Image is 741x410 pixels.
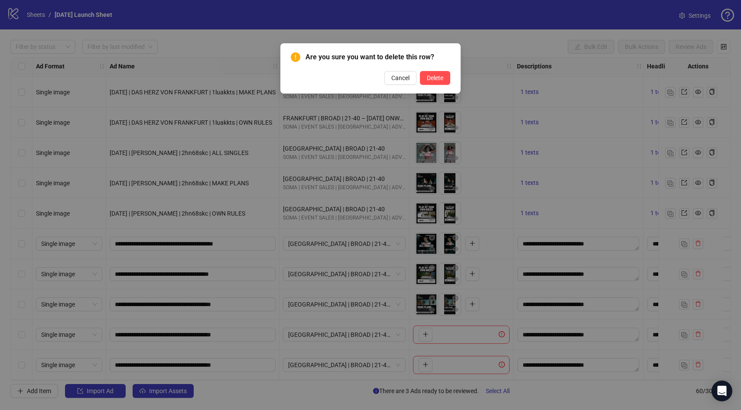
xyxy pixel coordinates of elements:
button: Delete [420,71,450,85]
button: Cancel [384,71,416,85]
div: Open Intercom Messenger [712,381,732,401]
span: Cancel [391,74,409,81]
span: exclamation-circle [291,52,300,62]
span: Delete [427,74,443,81]
span: Are you sure you want to delete this row? [305,52,450,62]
